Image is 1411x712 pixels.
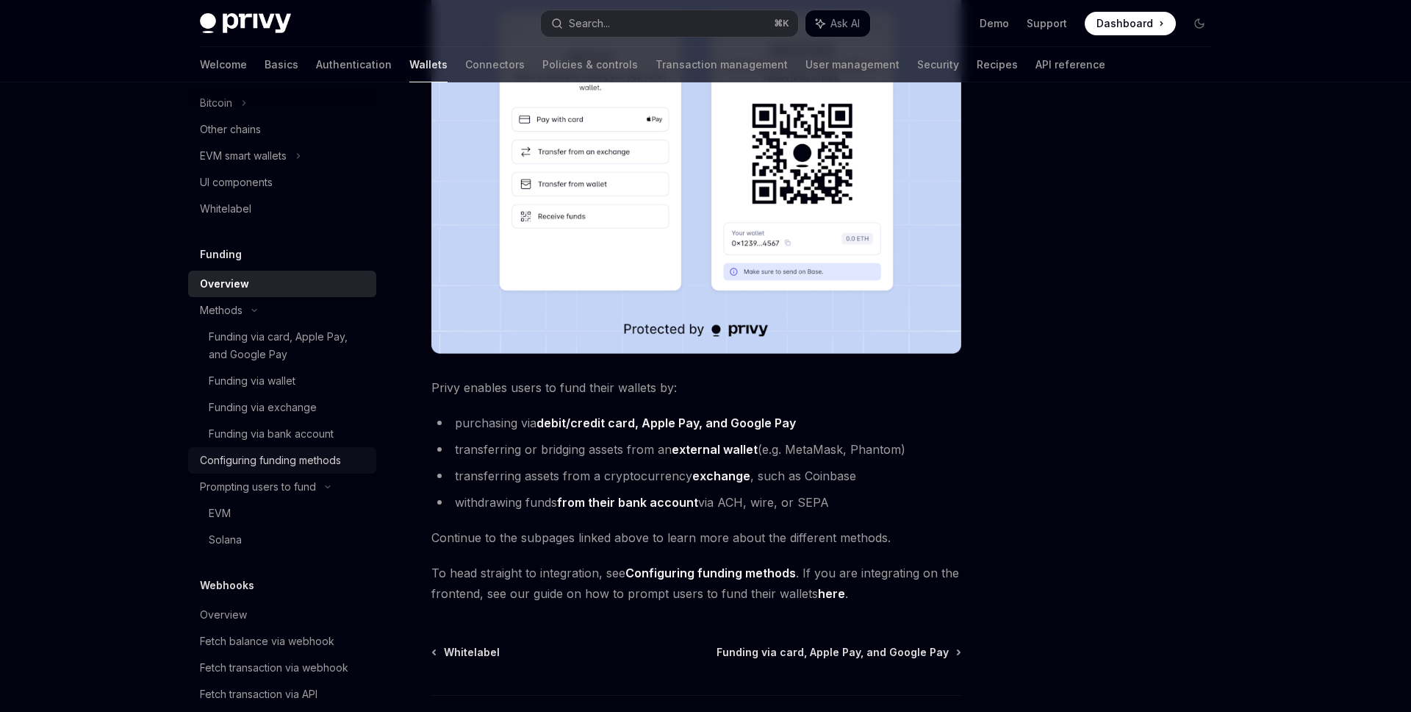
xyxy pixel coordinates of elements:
a: Fetch transaction via webhook [188,655,376,681]
a: from their bank account [557,495,698,510]
button: Toggle dark mode [1188,12,1211,35]
div: Overview [200,606,247,624]
div: Whitelabel [200,200,251,218]
a: Transaction management [656,47,788,82]
img: dark logo [200,13,291,34]
div: Other chains [200,121,261,138]
a: Whitelabel [188,196,376,222]
a: Recipes [977,47,1018,82]
div: Funding via wallet [209,372,295,390]
button: Search...⌘K [541,10,798,37]
a: User management [805,47,900,82]
a: Basics [265,47,298,82]
div: Overview [200,275,249,293]
strong: exchange [692,469,750,483]
span: To head straight to integration, see . If you are integrating on the frontend, see our guide on h... [431,563,961,604]
a: Whitelabel [433,645,500,660]
li: withdrawing funds via ACH, wire, or SEPA [431,492,961,513]
a: Overview [188,602,376,628]
a: debit/credit card, Apple Pay, and Google Pay [536,416,796,431]
a: Fetch balance via webhook [188,628,376,655]
a: Support [1027,16,1067,31]
a: external wallet [672,442,758,458]
a: Dashboard [1085,12,1176,35]
button: Ask AI [805,10,870,37]
div: Funding via bank account [209,425,334,443]
li: transferring assets from a cryptocurrency , such as Coinbase [431,466,961,486]
span: ⌘ K [774,18,789,29]
div: EVM [209,505,231,522]
a: Funding via wallet [188,368,376,394]
a: Funding via card, Apple Pay, and Google Pay [717,645,960,660]
div: Fetch transaction via webhook [200,659,348,677]
a: Welcome [200,47,247,82]
li: purchasing via [431,413,961,433]
a: Fetch transaction via API [188,681,376,708]
a: Demo [980,16,1009,31]
div: Solana [209,531,242,549]
div: Configuring funding methods [200,452,341,469]
a: Configuring funding methods [188,447,376,474]
a: Wallets [409,47,448,82]
a: Connectors [465,47,525,82]
div: Prompting users to fund [200,478,316,496]
a: Policies & controls [542,47,638,82]
div: Fetch transaction via API [200,686,317,703]
span: Ask AI [830,16,860,31]
a: EVM [188,500,376,527]
a: Overview [188,271,376,297]
h5: Webhooks [200,577,254,594]
div: Funding via card, Apple Pay, and Google Pay [209,328,367,363]
div: Funding via exchange [209,399,317,416]
a: API reference [1035,47,1105,82]
a: Solana [188,527,376,553]
a: Authentication [316,47,392,82]
a: here [818,586,845,602]
div: Search... [569,15,610,32]
li: transferring or bridging assets from an (e.g. MetaMask, Phantom) [431,439,961,460]
a: Funding via card, Apple Pay, and Google Pay [188,324,376,368]
span: Dashboard [1096,16,1153,31]
a: Funding via exchange [188,394,376,421]
span: Continue to the subpages linked above to learn more about the different methods. [431,527,961,548]
span: Funding via card, Apple Pay, and Google Pay [717,645,949,660]
div: Methods [200,302,243,319]
div: Fetch balance via webhook [200,633,334,650]
a: Security [917,47,959,82]
a: UI components [188,169,376,196]
h5: Funding [200,246,242,263]
a: exchange [692,469,750,484]
span: Whitelabel [444,645,500,660]
a: Configuring funding methods [625,566,796,581]
div: UI components [200,174,273,191]
a: Funding via bank account [188,421,376,447]
div: EVM smart wallets [200,147,287,165]
span: Privy enables users to fund their wallets by: [431,377,961,398]
strong: debit/credit card, Apple Pay, and Google Pay [536,416,796,430]
a: Other chains [188,116,376,143]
